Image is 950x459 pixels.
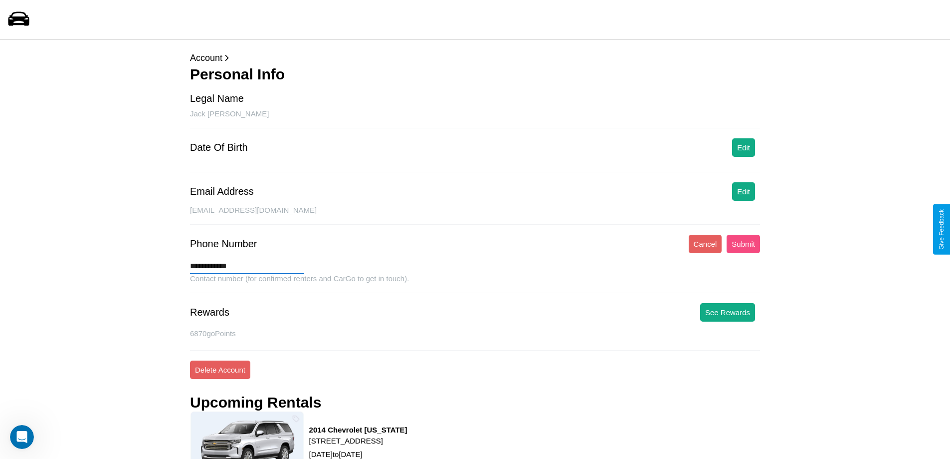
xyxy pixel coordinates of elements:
h3: Upcoming Rentals [190,394,321,411]
div: Jack [PERSON_NAME] [190,109,760,128]
button: Delete Account [190,361,250,379]
button: Edit [732,138,755,157]
h3: 2014 Chevrolet [US_STATE] [309,426,407,434]
div: Contact number (for confirmed renters and CarGo to get in touch). [190,274,760,293]
button: Cancel [689,235,722,253]
h3: Personal Info [190,66,760,83]
button: See Rewards [700,303,755,322]
div: Rewards [190,307,229,318]
button: Edit [732,182,755,201]
iframe: Intercom live chat [10,425,34,449]
p: Account [190,50,760,66]
button: Submit [727,235,760,253]
div: Email Address [190,186,254,197]
div: Phone Number [190,238,257,250]
div: Date Of Birth [190,142,248,153]
p: 6870 goPoints [190,327,760,340]
div: [EMAIL_ADDRESS][DOMAIN_NAME] [190,206,760,225]
p: [STREET_ADDRESS] [309,434,407,448]
div: Legal Name [190,93,244,104]
div: Give Feedback [938,209,945,250]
